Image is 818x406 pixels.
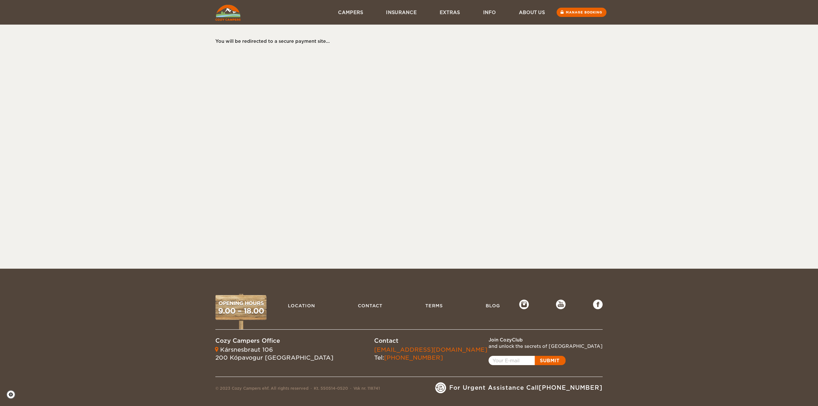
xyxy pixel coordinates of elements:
[489,343,603,349] div: and unlock the secrets of [GEOGRAPHIC_DATA]
[557,8,606,17] a: Manage booking
[374,346,487,362] div: Tel:
[489,356,566,365] a: Open popup
[215,337,333,345] div: Cozy Campers Office
[384,354,443,361] a: [PHONE_NUMBER]
[355,300,386,312] a: Contact
[374,337,487,345] div: Contact
[215,386,380,393] div: © 2023 Cozy Campers ehf. All rights reserved Kt. 550514-0520 Vsk nr. 118741
[482,300,503,312] a: Blog
[489,337,603,343] div: Join CozyClub
[374,346,487,353] a: [EMAIL_ADDRESS][DOMAIN_NAME]
[215,38,596,44] div: You will be redirected to a secure payment site...
[215,346,333,362] div: Kársnesbraut 106 200 Kópavogur [GEOGRAPHIC_DATA]
[449,384,603,392] span: For Urgent Assistance Call
[422,300,446,312] a: Terms
[539,384,603,391] a: [PHONE_NUMBER]
[215,5,241,21] img: Cozy Campers
[285,300,318,312] a: Location
[6,390,19,399] a: Cookie settings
